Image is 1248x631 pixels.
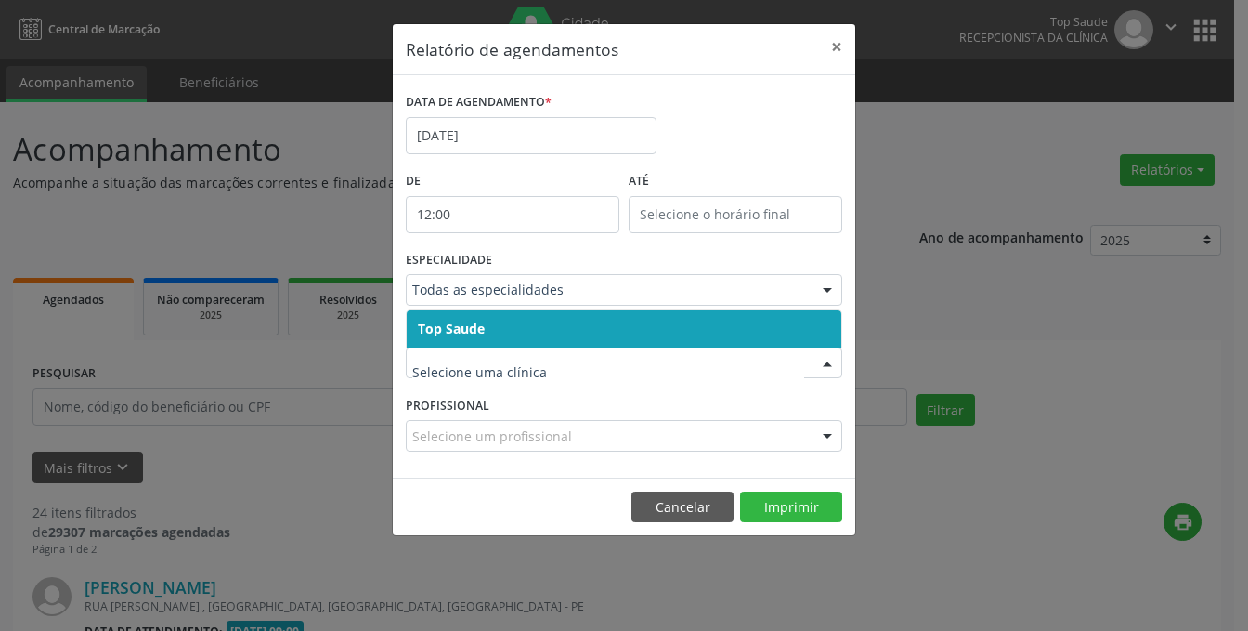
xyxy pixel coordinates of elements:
span: Selecione um profissional [412,427,572,446]
h5: Relatório de agendamentos [406,37,618,61]
button: Imprimir [740,492,842,523]
label: De [406,167,619,196]
label: ESPECIALIDADE [406,246,492,275]
span: Top Saude [418,320,485,337]
button: Cancelar [631,492,734,523]
label: DATA DE AGENDAMENTO [406,88,552,117]
input: Selecione uma data ou intervalo [406,117,656,154]
input: Selecione o horário final [629,196,842,233]
label: PROFISSIONAL [406,391,489,420]
label: ATÉ [629,167,842,196]
input: Selecione o horário inicial [406,196,619,233]
span: Todas as especialidades [412,281,804,299]
button: Close [818,24,855,70]
input: Selecione uma clínica [412,354,804,391]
